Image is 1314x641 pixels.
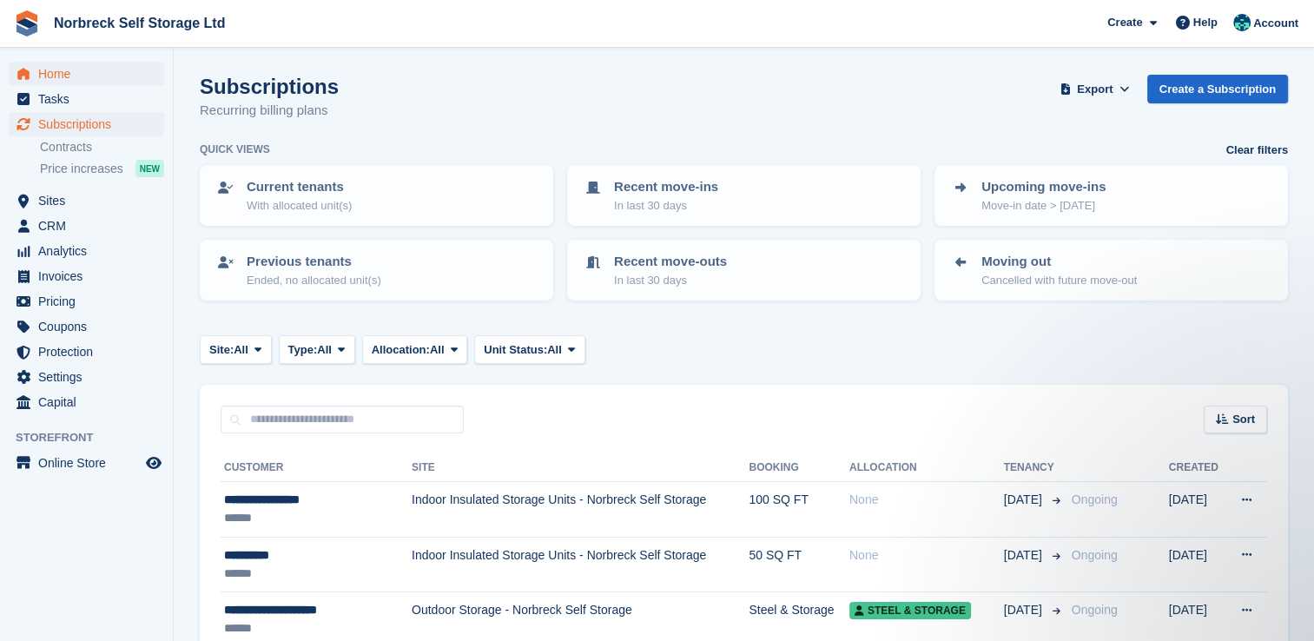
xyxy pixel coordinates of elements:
[9,451,164,475] a: menu
[247,252,381,272] p: Previous tenants
[9,314,164,339] a: menu
[200,335,272,364] button: Site: All
[1169,537,1225,592] td: [DATE]
[749,454,849,482] th: Booking
[38,289,142,314] span: Pricing
[1232,411,1255,428] span: Sort
[1233,14,1251,31] img: Sally King
[9,62,164,86] a: menu
[936,241,1286,299] a: Moving out Cancelled with future move-out
[372,341,430,359] span: Allocation:
[9,289,164,314] a: menu
[412,537,749,592] td: Indoor Insulated Storage Units - Norbreck Self Storage
[38,87,142,111] span: Tasks
[1169,482,1225,538] td: [DATE]
[209,341,234,359] span: Site:
[1072,492,1118,506] span: Ongoing
[1004,491,1046,509] span: [DATE]
[1072,603,1118,617] span: Ongoing
[849,602,971,619] span: STEEL & STORAGE
[9,188,164,213] a: menu
[614,197,718,215] p: In last 30 days
[569,241,919,299] a: Recent move-outs In last 30 days
[38,314,142,339] span: Coupons
[981,272,1137,289] p: Cancelled with future move-out
[9,112,164,136] a: menu
[143,453,164,473] a: Preview store
[749,482,849,538] td: 100 SQ FT
[981,177,1106,197] p: Upcoming move-ins
[9,214,164,238] a: menu
[474,335,584,364] button: Unit Status: All
[749,537,849,592] td: 50 SQ FT
[38,214,142,238] span: CRM
[9,365,164,389] a: menu
[317,341,332,359] span: All
[362,335,468,364] button: Allocation: All
[200,101,339,121] p: Recurring billing plans
[234,341,248,359] span: All
[247,272,381,289] p: Ended, no allocated unit(s)
[200,142,270,157] h6: Quick views
[849,491,1004,509] div: None
[38,62,142,86] span: Home
[1193,14,1218,31] span: Help
[614,177,718,197] p: Recent move-ins
[412,482,749,538] td: Indoor Insulated Storage Units - Norbreck Self Storage
[14,10,40,36] img: stora-icon-8386f47178a22dfd0bd8f6a31ec36ba5ce8667c1dd55bd0f319d3a0aa187defe.svg
[40,159,164,178] a: Price increases NEW
[614,252,727,272] p: Recent move-outs
[38,340,142,364] span: Protection
[40,161,123,177] span: Price increases
[1147,75,1288,103] a: Create a Subscription
[1169,454,1225,482] th: Created
[1225,142,1288,159] a: Clear filters
[16,429,173,446] span: Storefront
[38,264,142,288] span: Invoices
[1004,546,1046,565] span: [DATE]
[40,139,164,155] a: Contracts
[936,167,1286,224] a: Upcoming move-ins Move-in date > [DATE]
[412,454,749,482] th: Site
[288,341,318,359] span: Type:
[1004,601,1046,619] span: [DATE]
[849,546,1004,565] div: None
[981,197,1106,215] p: Move-in date > [DATE]
[849,454,1004,482] th: Allocation
[484,341,547,359] span: Unit Status:
[1077,81,1113,98] span: Export
[981,252,1137,272] p: Moving out
[279,335,355,364] button: Type: All
[38,239,142,263] span: Analytics
[9,390,164,414] a: menu
[9,264,164,288] a: menu
[38,188,142,213] span: Sites
[1107,14,1142,31] span: Create
[38,112,142,136] span: Subscriptions
[47,9,232,37] a: Norbreck Self Storage Ltd
[9,87,164,111] a: menu
[38,390,142,414] span: Capital
[247,177,352,197] p: Current tenants
[135,160,164,177] div: NEW
[9,239,164,263] a: menu
[547,341,562,359] span: All
[1004,454,1065,482] th: Tenancy
[38,365,142,389] span: Settings
[569,167,919,224] a: Recent move-ins In last 30 days
[430,341,445,359] span: All
[247,197,352,215] p: With allocated unit(s)
[201,241,551,299] a: Previous tenants Ended, no allocated unit(s)
[38,451,142,475] span: Online Store
[200,75,339,98] h1: Subscriptions
[614,272,727,289] p: In last 30 days
[221,454,412,482] th: Customer
[1072,548,1118,562] span: Ongoing
[201,167,551,224] a: Current tenants With allocated unit(s)
[1253,15,1298,32] span: Account
[1057,75,1133,103] button: Export
[9,340,164,364] a: menu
